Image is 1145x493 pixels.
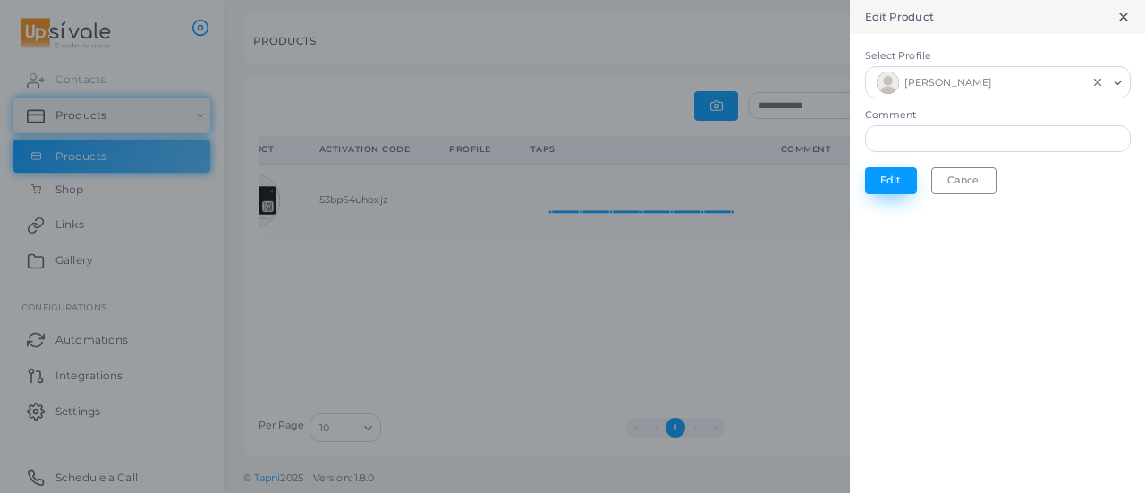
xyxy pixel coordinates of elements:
label: Comment [865,108,917,123]
button: Clear Selected [1091,75,1104,89]
h5: Edit Product [865,11,934,23]
input: Search for option [997,71,1087,94]
label: Select Profile [865,49,1131,64]
button: Cancel [931,167,997,194]
img: avatar [877,72,899,94]
span: [PERSON_NAME] [904,74,992,92]
button: Edit [865,167,917,194]
div: Search for option [865,66,1131,99]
